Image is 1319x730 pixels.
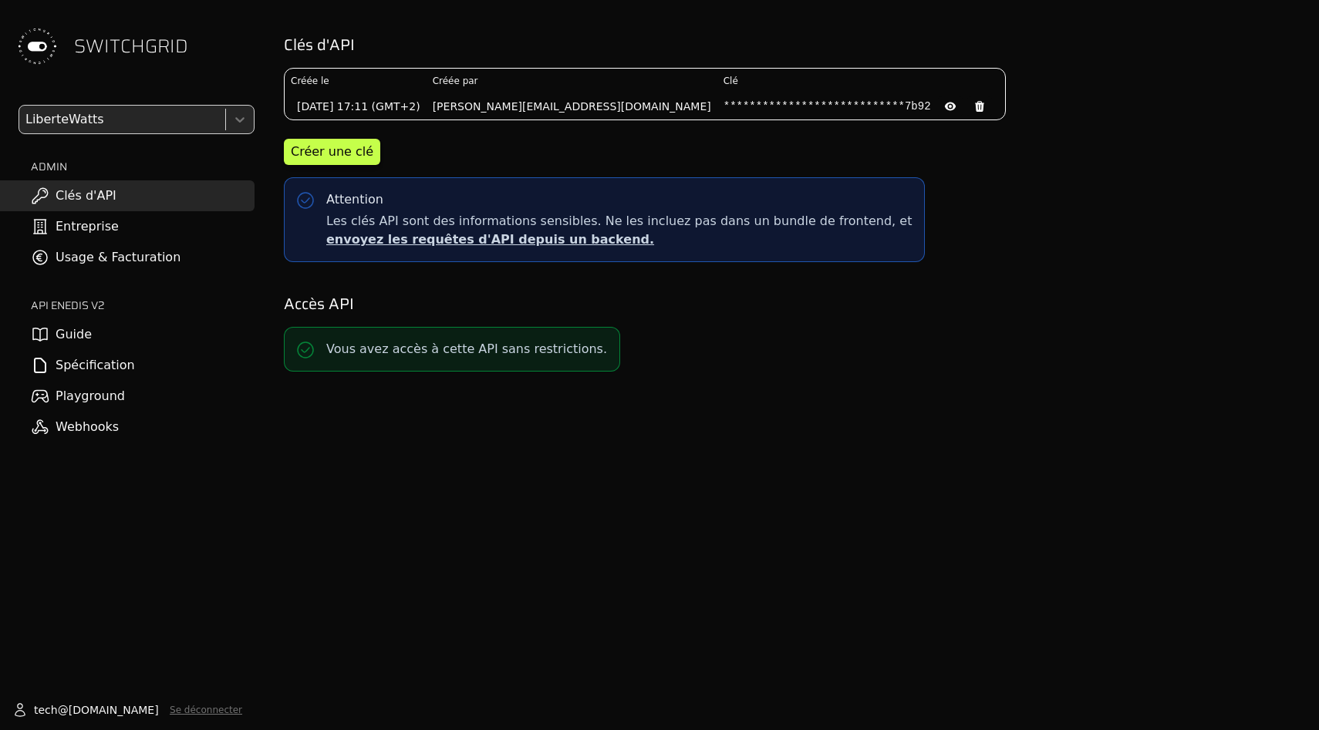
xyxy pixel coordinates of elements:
[717,69,1005,93] th: Clé
[12,22,62,71] img: Switchgrid Logo
[69,702,159,718] span: [DOMAIN_NAME]
[291,143,373,161] div: Créer une clé
[326,212,912,249] span: Les clés API sont des informations sensibles. Ne les incluez pas dans un bundle de frontend, et
[427,69,717,93] th: Créée par
[58,702,69,718] span: @
[326,190,383,209] div: Attention
[326,340,607,358] p: Vous avez accès à cette API sans restrictions.
[34,702,58,718] span: tech
[427,93,717,119] td: [PERSON_NAME][EMAIL_ADDRESS][DOMAIN_NAME]
[285,69,427,93] th: Créée le
[285,93,427,119] td: [DATE] 17:11 (GMT+2)
[326,230,912,249] p: envoyez les requêtes d'API depuis un backend.
[284,34,1297,56] h2: Clés d'API
[74,34,188,59] span: SWITCHGRID
[284,139,380,165] button: Créer une clé
[284,293,1297,315] h2: Accès API
[31,159,255,174] h2: ADMIN
[170,704,242,716] button: Se déconnecter
[31,298,255,313] h2: API ENEDIS v2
